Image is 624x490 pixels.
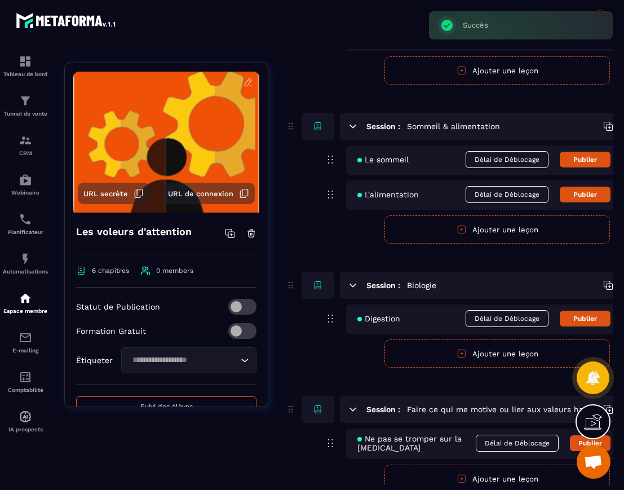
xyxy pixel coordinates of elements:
[83,189,128,198] span: URL secrète
[76,356,113,365] p: Étiqueter
[384,56,610,85] button: Ajouter une leçon
[73,72,259,213] img: background
[3,362,48,401] a: accountantaccountantComptabilité
[3,387,48,393] p: Comptabilité
[357,190,419,199] span: L'alimentation
[140,403,193,410] span: Suivi des élèves
[466,186,548,203] span: Délai de Déblocage
[19,55,32,68] img: formation
[577,445,610,479] a: Ouvrir le chat
[3,204,48,244] a: schedulerschedulerPlanificateur
[168,189,233,198] span: URL de connexion
[3,426,48,432] p: IA prospects
[407,280,436,291] h5: Biologie
[78,183,149,204] button: URL secrète
[19,292,32,305] img: automations
[76,326,146,336] p: Formation Gratuit
[366,122,400,131] h6: Session :
[19,213,32,226] img: scheduler
[407,404,600,415] h5: Faire ce qui me motive ou lier aux valeurs hautes
[3,347,48,354] p: E-mailing
[76,302,160,311] p: Statut de Publication
[407,121,500,132] h5: Sommeil & alimentation
[384,215,610,244] button: Ajouter une leçon
[560,187,610,202] button: Publier
[366,405,400,414] h6: Session :
[3,165,48,204] a: automationsautomationsWebinaire
[162,183,255,204] button: URL de connexion
[570,435,610,451] button: Publier
[3,71,48,77] p: Tableau de bord
[19,252,32,266] img: automations
[156,267,193,275] span: 0 members
[3,268,48,275] p: Automatisations
[19,134,32,147] img: formation
[476,435,559,452] span: Délai de Déblocage
[19,94,32,108] img: formation
[3,46,48,86] a: formationformationTableau de bord
[19,173,32,187] img: automations
[19,410,32,423] img: automations
[3,125,48,165] a: formationformationCRM
[560,311,610,326] button: Publier
[3,111,48,117] p: Tunnel de vente
[19,370,32,384] img: accountant
[357,434,476,452] span: Ne pas se tromper sur la [MEDICAL_DATA]
[466,151,548,168] span: Délai de Déblocage
[3,308,48,314] p: Espace membre
[3,150,48,156] p: CRM
[3,323,48,362] a: emailemailE-mailing
[3,86,48,125] a: formationformationTunnel de vente
[129,354,238,367] input: Search for option
[19,331,32,345] img: email
[76,224,192,240] h4: Les voleurs d'attention
[3,244,48,283] a: automationsautomationsAutomatisations
[357,155,409,164] span: Le sommeil
[560,152,610,167] button: Publier
[3,189,48,196] p: Webinaire
[366,281,400,290] h6: Session :
[384,339,610,368] button: Ajouter une leçon
[357,314,400,323] span: Digestion
[92,267,129,275] span: 6 chapitres
[3,283,48,323] a: automationsautomationsEspace membre
[16,10,117,30] img: logo
[121,347,256,373] div: Search for option
[76,396,256,417] button: Suivi des élèves
[3,229,48,235] p: Planificateur
[466,310,548,327] span: Délai de Déblocage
